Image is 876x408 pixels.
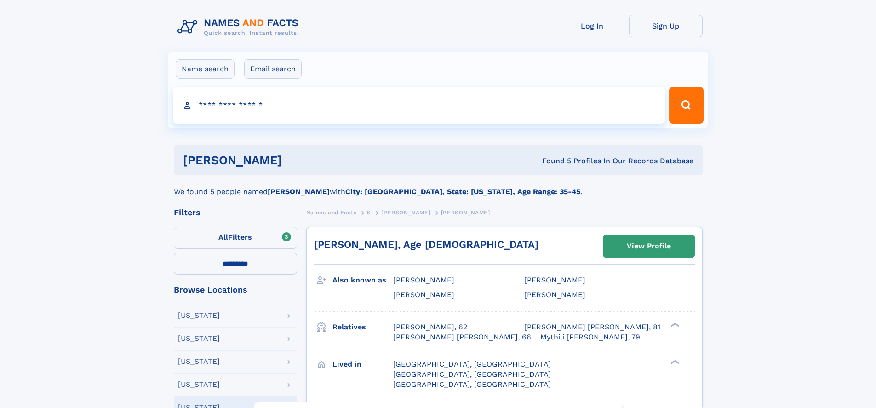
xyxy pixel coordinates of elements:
[268,187,330,196] b: [PERSON_NAME]
[367,209,371,216] span: S
[381,207,430,218] a: [PERSON_NAME]
[393,360,551,368] span: [GEOGRAPHIC_DATA], [GEOGRAPHIC_DATA]
[393,276,454,284] span: [PERSON_NAME]
[669,322,680,328] div: ❯
[178,335,220,342] div: [US_STATE]
[441,209,490,216] span: [PERSON_NAME]
[244,59,302,79] label: Email search
[183,155,412,166] h1: [PERSON_NAME]
[174,208,297,217] div: Filters
[524,322,660,332] a: [PERSON_NAME] [PERSON_NAME], 81
[393,290,454,299] span: [PERSON_NAME]
[218,233,228,241] span: All
[367,207,371,218] a: S
[524,290,585,299] span: [PERSON_NAME]
[174,227,297,249] label: Filters
[332,272,393,288] h3: Also known as
[393,322,467,332] a: [PERSON_NAME], 62
[603,235,694,257] a: View Profile
[669,87,703,124] button: Search Button
[174,15,306,40] img: Logo Names and Facts
[412,156,693,166] div: Found 5 Profiles In Our Records Database
[178,381,220,388] div: [US_STATE]
[393,370,551,379] span: [GEOGRAPHIC_DATA], [GEOGRAPHIC_DATA]
[178,358,220,365] div: [US_STATE]
[540,332,640,342] a: Mythili [PERSON_NAME], 79
[381,209,430,216] span: [PERSON_NAME]
[332,356,393,372] h3: Lived in
[524,276,585,284] span: [PERSON_NAME]
[306,207,357,218] a: Names and Facts
[555,15,629,37] a: Log In
[314,239,538,250] a: [PERSON_NAME], Age [DEMOGRAPHIC_DATA]
[173,87,665,124] input: search input
[174,286,297,294] div: Browse Locations
[178,312,220,319] div: [US_STATE]
[629,15,703,37] a: Sign Up
[332,319,393,335] h3: Relatives
[345,187,580,196] b: City: [GEOGRAPHIC_DATA], State: [US_STATE], Age Range: 35-45
[393,332,531,342] a: [PERSON_NAME] [PERSON_NAME], 66
[627,236,671,257] div: View Profile
[669,359,680,365] div: ❯
[393,380,551,389] span: [GEOGRAPHIC_DATA], [GEOGRAPHIC_DATA]
[176,59,235,79] label: Name search
[174,175,703,197] div: We found 5 people named with .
